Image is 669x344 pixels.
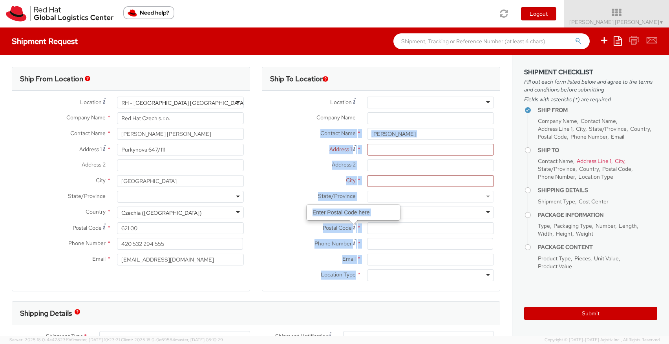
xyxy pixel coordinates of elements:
[73,224,102,231] span: Postal Code
[538,230,552,237] span: Width
[538,165,576,172] span: State/Province
[270,75,324,83] h3: Ship To Location
[46,332,83,341] span: Shipment Type
[615,157,624,165] span: City
[346,177,356,184] span: City
[538,125,572,132] span: Address Line 1
[68,240,106,247] span: Phone Number
[332,161,356,168] span: Address 2
[80,99,102,106] span: Location
[82,161,106,168] span: Address 2
[70,130,106,137] span: Contact Name
[12,37,78,46] h4: Shipment Request
[314,240,352,247] span: Phone Number
[570,133,607,140] span: Phone Number
[589,125,627,132] span: State/Province
[86,208,106,215] span: Country
[92,255,106,262] span: Email
[342,255,356,262] span: Email
[659,19,664,26] span: ▼
[323,224,352,231] span: Postal Code
[320,130,356,137] span: Contact Name
[538,255,571,262] span: Product Type
[538,212,657,218] h4: Package Information
[393,33,590,49] input: Shipment, Tracking or Reference Number (at least 4 chars)
[556,230,572,237] span: Height
[581,117,616,124] span: Contact Name
[538,263,572,270] span: Product Value
[578,173,613,180] span: Location Type
[619,222,637,229] span: Length
[611,133,624,140] span: Email
[579,165,599,172] span: Country
[538,133,567,140] span: Postal Code
[579,198,609,205] span: Cost Center
[123,6,174,19] button: Need help?
[538,173,575,180] span: Phone Number
[524,69,657,76] h3: Shipment Checklist
[602,165,631,172] span: Postal Code
[307,205,400,220] div: Enter Postal Code here
[538,107,657,113] h4: Ship From
[330,99,352,106] span: Location
[538,147,657,153] h4: Ship To
[538,244,657,250] h4: Package Content
[316,114,356,121] span: Company Name
[96,177,106,184] span: City
[574,255,590,262] span: Pieces
[596,222,615,229] span: Number
[576,125,585,132] span: City
[569,18,664,26] span: [PERSON_NAME] [PERSON_NAME]
[73,337,120,342] span: master, [DATE] 10:23:21
[545,337,660,343] span: Copyright © [DATE]-[DATE] Agistix Inc., All Rights Reserved
[321,271,356,278] span: Location Type
[318,192,356,199] span: State/Province
[538,187,657,193] h4: Shipping Details
[577,157,611,165] span: Address Line 1
[524,78,657,93] span: Fill out each form listed below and agree to the terms and conditions before submitting
[68,192,106,199] span: State/Province
[630,125,650,132] span: Country
[538,157,573,165] span: Contact Name
[6,6,113,22] img: rh-logistics-00dfa346123c4ec078e1.svg
[329,146,352,153] span: Address 1
[79,146,102,153] span: Address 1
[66,114,106,121] span: Company Name
[121,337,223,342] span: Client: 2025.18.0-0e69584
[554,222,592,229] span: Packaging Type
[576,230,593,237] span: Weight
[524,95,657,103] span: Fields with asterisks (*) are required
[538,117,577,124] span: Company Name
[275,332,329,340] span: Shipment Notification
[9,337,120,342] span: Server: 2025.18.0-4e47823f9d1
[538,198,575,205] span: Shipment Type
[121,99,254,107] div: RH - [GEOGRAPHIC_DATA] [GEOGRAPHIC_DATA] - B
[538,222,550,229] span: Type
[175,337,223,342] span: master, [DATE] 08:10:29
[521,7,556,20] button: Logout
[594,255,619,262] span: Unit Value
[20,309,72,317] h3: Shipping Details
[524,307,657,320] button: Submit
[20,75,83,83] h3: Ship From Location
[121,209,202,217] div: Czechia ([GEOGRAPHIC_DATA])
